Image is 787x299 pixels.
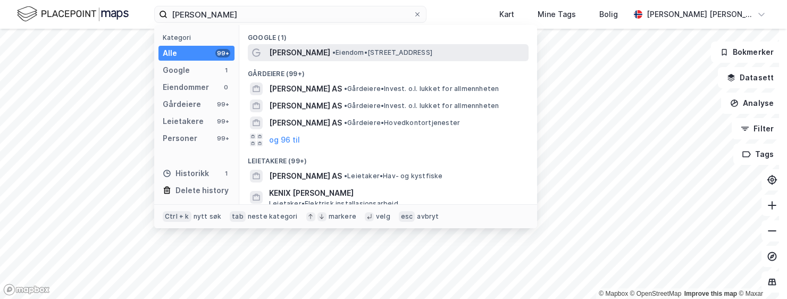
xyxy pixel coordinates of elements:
[376,212,390,221] div: velg
[721,93,783,114] button: Analyse
[163,132,197,145] div: Personer
[269,187,524,200] span: KENIX [PERSON_NAME]
[733,144,783,165] button: Tags
[599,290,628,297] a: Mapbox
[647,8,753,21] div: [PERSON_NAME] [PERSON_NAME]
[344,172,347,180] span: •
[269,99,342,112] span: [PERSON_NAME] AS
[344,85,499,93] span: Gårdeiere • Invest. o.l. lukket for allmennheten
[163,47,177,60] div: Alle
[344,119,347,127] span: •
[239,61,537,80] div: Gårdeiere (99+)
[230,211,246,222] div: tab
[344,172,443,180] span: Leietaker • Hav- og kystfiske
[344,119,460,127] span: Gårdeiere • Hovedkontortjenester
[222,66,230,74] div: 1
[332,48,432,57] span: Eiendom • [STREET_ADDRESS]
[344,102,499,110] span: Gårdeiere • Invest. o.l. lukket for allmennheten
[163,211,191,222] div: Ctrl + k
[499,8,514,21] div: Kart
[711,41,783,63] button: Bokmerker
[332,48,336,56] span: •
[269,82,342,95] span: [PERSON_NAME] AS
[194,212,222,221] div: nytt søk
[163,64,190,77] div: Google
[734,248,787,299] iframe: Chat Widget
[215,117,230,126] div: 99+
[417,212,439,221] div: avbryt
[538,8,576,21] div: Mine Tags
[163,98,201,111] div: Gårdeiere
[344,102,347,110] span: •
[269,200,398,208] span: Leietaker • Elektrisk installasjonsarbeid
[168,6,413,22] input: Søk på adresse, matrikkel, gårdeiere, leietakere eller personer
[163,81,209,94] div: Eiendommer
[269,170,342,182] span: [PERSON_NAME] AS
[222,169,230,178] div: 1
[732,118,783,139] button: Filter
[329,212,356,221] div: markere
[239,148,537,168] div: Leietakere (99+)
[269,134,300,146] button: og 96 til
[239,25,537,44] div: Google (1)
[163,34,235,41] div: Kategori
[215,134,230,143] div: 99+
[163,115,204,128] div: Leietakere
[599,8,618,21] div: Bolig
[163,167,209,180] div: Historikk
[222,83,230,92] div: 0
[269,117,342,129] span: [PERSON_NAME] AS
[630,290,682,297] a: OpenStreetMap
[718,67,783,88] button: Datasett
[399,211,415,222] div: esc
[17,5,129,23] img: logo.f888ab2527a4732fd821a326f86c7f29.svg
[215,49,230,57] div: 99+
[269,46,330,59] span: [PERSON_NAME]
[3,284,50,296] a: Mapbox homepage
[175,184,229,197] div: Delete history
[684,290,737,297] a: Improve this map
[734,248,787,299] div: Kontrollprogram for chat
[215,100,230,109] div: 99+
[344,85,347,93] span: •
[248,212,298,221] div: neste kategori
